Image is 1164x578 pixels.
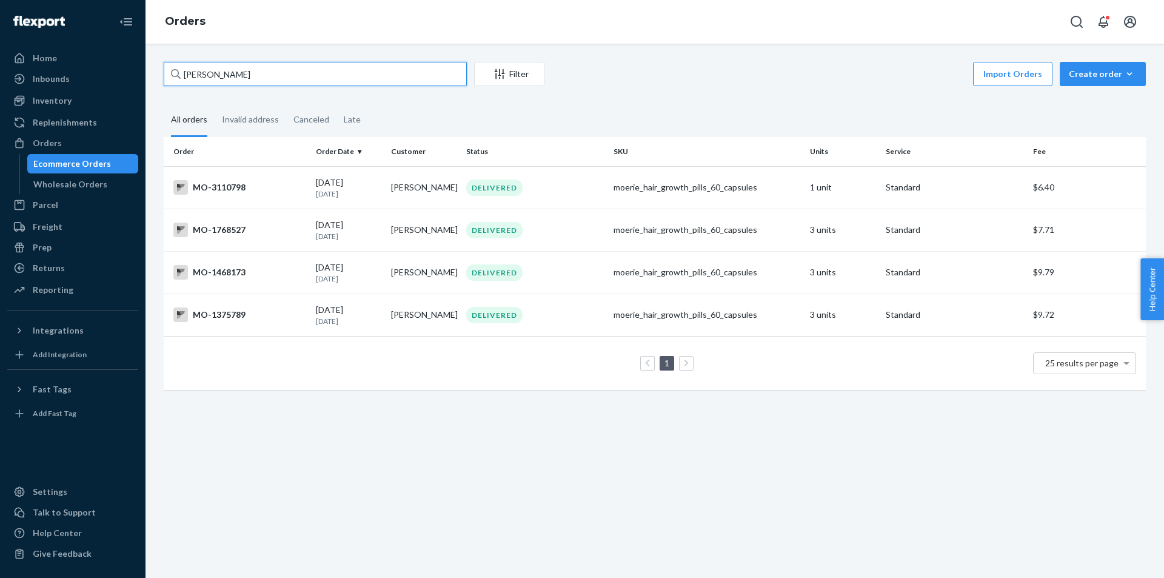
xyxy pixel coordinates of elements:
[311,137,386,166] th: Order Date
[33,548,92,560] div: Give Feedback
[164,137,311,166] th: Order
[33,221,62,233] div: Freight
[7,503,138,522] a: Talk to Support
[614,181,800,193] div: moerie_hair_growth_pills_60_capsules
[316,304,381,326] div: [DATE]
[805,137,880,166] th: Units
[886,309,1023,321] p: Standard
[7,133,138,153] a: Orders
[461,137,609,166] th: Status
[805,166,880,209] td: 1 unit
[386,251,461,294] td: [PERSON_NAME]
[7,217,138,237] a: Freight
[293,104,329,135] div: Canceled
[614,266,800,278] div: moerie_hair_growth_pills_60_capsules
[33,349,87,360] div: Add Integration
[1118,10,1142,34] button: Open account menu
[33,383,72,395] div: Fast Tags
[886,266,1023,278] p: Standard
[7,238,138,257] a: Prep
[344,104,361,135] div: Late
[165,15,206,28] a: Orders
[7,544,138,563] button: Give Feedback
[805,294,880,336] td: 3 units
[7,258,138,278] a: Returns
[27,175,139,194] a: Wholesale Orders
[466,307,523,323] div: DELIVERED
[805,209,880,251] td: 3 units
[886,224,1023,236] p: Standard
[7,113,138,132] a: Replenishments
[386,166,461,209] td: [PERSON_NAME]
[386,294,461,336] td: [PERSON_NAME]
[33,486,67,498] div: Settings
[1091,10,1115,34] button: Open notifications
[7,482,138,502] a: Settings
[33,408,76,418] div: Add Fast Tag
[13,16,65,28] img: Flexport logo
[7,345,138,365] a: Add Integration
[1065,10,1089,34] button: Open Search Box
[614,309,800,321] div: moerie_hair_growth_pills_60_capsules
[316,231,381,241] p: [DATE]
[33,241,52,254] div: Prep
[391,146,457,156] div: Customer
[173,180,306,195] div: MO-3110798
[7,404,138,423] a: Add Fast Tag
[1028,137,1146,166] th: Fee
[33,199,58,211] div: Parcel
[973,62,1052,86] button: Import Orders
[33,178,107,190] div: Wholesale Orders
[33,262,65,274] div: Returns
[173,307,306,322] div: MO-1375789
[33,52,57,64] div: Home
[1028,166,1146,209] td: $6.40
[1028,294,1146,336] td: $9.72
[7,380,138,399] button: Fast Tags
[7,321,138,340] button: Integrations
[609,137,805,166] th: SKU
[7,69,138,89] a: Inbounds
[114,10,138,34] button: Close Navigation
[1028,209,1146,251] td: $7.71
[614,224,800,236] div: moerie_hair_growth_pills_60_capsules
[475,68,544,80] div: Filter
[7,195,138,215] a: Parcel
[881,137,1028,166] th: Service
[33,506,96,519] div: Talk to Support
[316,219,381,241] div: [DATE]
[1140,258,1164,320] button: Help Center
[7,91,138,110] a: Inventory
[316,261,381,284] div: [DATE]
[33,137,62,149] div: Orders
[171,104,207,137] div: All orders
[662,358,672,368] a: Page 1 is your current page
[7,49,138,68] a: Home
[466,222,523,238] div: DELIVERED
[27,154,139,173] a: Ecommerce Orders
[805,251,880,294] td: 3 units
[466,180,523,196] div: DELIVERED
[1069,68,1137,80] div: Create order
[33,95,72,107] div: Inventory
[316,176,381,199] div: [DATE]
[173,223,306,237] div: MO-1768527
[316,189,381,199] p: [DATE]
[33,324,84,337] div: Integrations
[222,104,279,135] div: Invalid address
[1028,251,1146,294] td: $9.79
[316,274,381,284] p: [DATE]
[886,181,1023,193] p: Standard
[173,265,306,280] div: MO-1468173
[7,280,138,300] a: Reporting
[33,284,73,296] div: Reporting
[316,316,381,326] p: [DATE]
[33,527,82,539] div: Help Center
[1045,358,1119,368] span: 25 results per page
[155,4,215,39] ol: breadcrumbs
[33,116,97,129] div: Replenishments
[1060,62,1146,86] button: Create order
[164,62,467,86] input: Search orders
[33,158,111,170] div: Ecommerce Orders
